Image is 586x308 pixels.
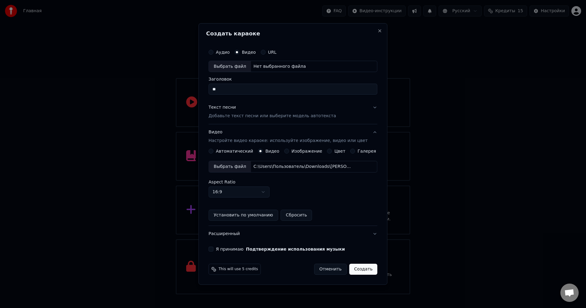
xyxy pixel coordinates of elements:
button: Расширенный [208,226,377,242]
label: Aspect Ratio [208,180,377,184]
div: C:\Users\Пользователь\Downloads\[PERSON_NAME]+[PERSON_NAME]+-+Красиво+(2013)+HD.mp4 [251,164,355,170]
span: This will use 5 credits [219,267,258,272]
div: Выбрать файл [209,161,251,172]
div: ВидеоНастройте видео караоке: используйте изображение, видео или цвет [208,149,377,226]
h2: Создать караоке [206,31,380,36]
button: Отменить [314,264,347,275]
label: Автоматический [216,149,253,153]
button: Текст песниДобавьте текст песни или выберите модель автотекста [208,100,377,124]
button: Сбросить [281,210,312,221]
label: Галерея [358,149,376,153]
button: Установить по умолчанию [208,210,278,221]
div: Выбрать файл [209,61,251,72]
label: Видео [265,149,279,153]
label: URL [268,50,277,54]
label: Аудио [216,50,230,54]
button: Я принимаю [246,247,345,251]
label: Изображение [291,149,322,153]
button: Создать [349,264,377,275]
label: Видео [242,50,256,54]
div: Видео [208,129,367,144]
label: Я принимаю [216,247,345,251]
label: Заголовок [208,77,377,82]
p: Настройте видео караоке: используйте изображение, видео или цвет [208,138,367,144]
div: Нет выбранного файла [251,63,308,70]
p: Добавьте текст песни или выберите модель автотекста [208,113,336,119]
div: Текст песни [208,105,236,111]
button: ВидеоНастройте видео караоке: используйте изображение, видео или цвет [208,125,377,149]
label: Цвет [335,149,345,153]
